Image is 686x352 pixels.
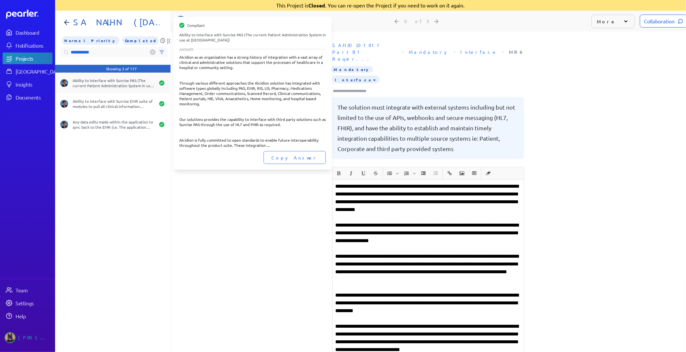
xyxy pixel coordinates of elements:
[106,66,137,71] div: Showing 3 of 177
[60,100,68,108] img: Sam Blight
[444,168,455,179] button: Insert link
[333,168,344,179] button: Bold
[469,168,480,179] button: Insert table
[456,168,467,179] button: Insert Image
[264,151,326,164] button: Copy Answer
[73,78,155,88] div: Ability to interface with Sunrise PAS (The current Patient Administration System in use at [GEOGR...
[406,46,451,58] span: Sheet: Mandatory
[176,16,186,26] img: Sam Blight
[271,154,318,161] span: Copy Answer
[482,168,494,179] span: Clear Formatting
[16,313,52,319] div: Help
[16,81,52,88] div: Insights
[483,168,494,179] button: Clear Formatting
[370,168,382,179] span: Strike through
[506,46,527,58] span: Reference Number: MR6
[60,79,68,87] img: Sam Blight
[345,168,357,179] span: Italic
[456,168,468,179] span: Insert Image
[384,168,400,179] span: Insert Unordered List
[122,36,159,45] span: All Questions Completed
[179,32,326,42] div: Ability to interface with Sunrise PAS (The current Patient Administration System in use at [GEOGR...
[3,53,53,64] a: Projects
[3,65,53,77] a: [GEOGRAPHIC_DATA]
[468,168,480,179] span: Insert table
[3,27,53,38] a: Dashboard
[418,168,429,179] button: Increase Indent
[62,36,120,45] span: Priority
[332,88,373,94] input: Type here to add tags
[167,37,183,44] p: [DATE]
[370,168,381,179] button: Strike through
[337,102,519,154] pre: The solution must integrate with external systems including but not limited to the use of APIs, w...
[179,54,326,148] div: Alcidion as an organisation has a strong history of integration with a vast array of clinical and...
[73,99,155,109] div: Ability to interface with Sunrise EMR suite of modules to pull all clinical information (unidirec...
[3,310,53,322] a: Help
[16,29,52,36] div: Dashboard
[73,119,155,130] div: Any data edits made within the application to sync back to the EMR (i.e. The application should a...
[60,121,68,128] img: Sam Blight
[346,168,357,179] button: Italic
[384,168,395,179] button: Insert Unordered List
[372,76,377,83] button: Tag at index 0 with value Interface focussed. Press backspace to remove
[179,47,194,51] span: ANSWER
[332,76,380,83] span: Interface
[16,55,52,62] div: Projects
[3,284,53,296] a: Team
[430,168,442,179] span: Decrease Indent
[597,18,616,25] p: More
[5,332,16,343] img: Tung Nguyen
[16,287,52,293] div: Team
[331,66,373,73] span: Importance Mandatory
[3,297,53,309] a: Settings
[309,2,325,9] strong: Closed
[16,94,52,100] div: Documents
[3,330,53,346] a: Tung Nguyen's photo[PERSON_NAME]
[3,78,53,90] a: Insights
[458,46,500,58] span: Section: Interface
[18,332,51,343] div: [PERSON_NAME]
[401,168,417,179] span: Insert Ordered List
[401,168,412,179] button: Insert Ordered List
[16,68,64,75] div: [GEOGRAPHIC_DATA]
[330,39,400,65] span: Document: SAH2022-1811 Part B1 Requirements Responses FINAL_Pearler.xlsx
[3,40,53,51] a: Notifications
[187,23,205,28] span: Compliant
[3,91,53,103] a: Documents
[405,18,429,24] div: 0 of 3
[16,300,52,306] div: Settings
[358,168,369,179] button: Underline
[16,42,52,49] div: Notifications
[6,10,53,19] a: Dashboard
[333,168,345,179] span: Bold
[71,17,160,28] h1: SA NALHN (Feb 2024) - Demand Management & Capacity Planning Program Solution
